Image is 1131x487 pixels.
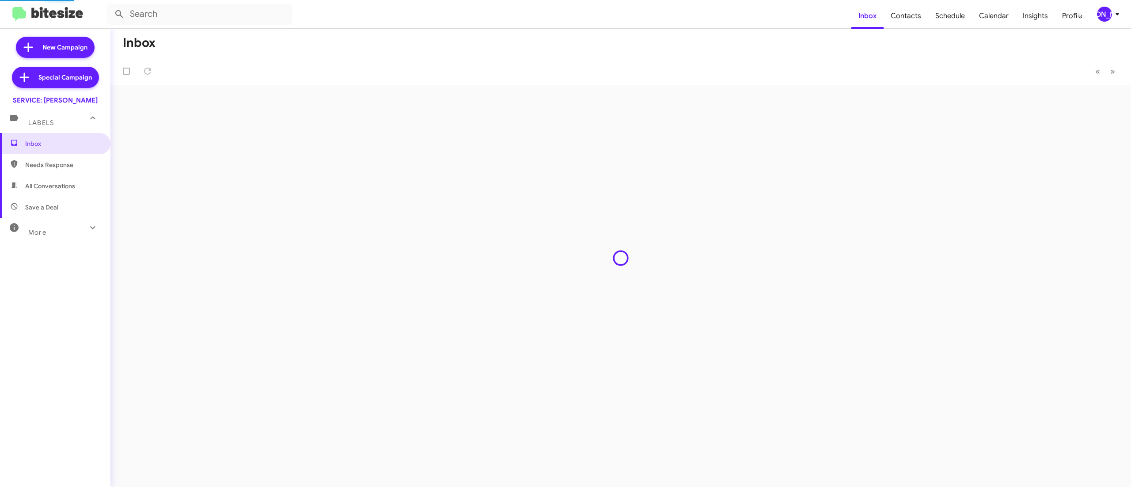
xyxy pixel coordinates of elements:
span: Special Campaign [38,73,92,82]
div: SERVICE: [PERSON_NAME] [13,96,98,105]
a: Inbox [851,3,884,29]
span: » [1110,66,1115,77]
h1: Inbox [123,36,156,50]
span: Needs Response [25,160,100,169]
button: Next [1105,62,1120,80]
button: [PERSON_NAME] [1089,7,1121,22]
button: Previous [1090,62,1105,80]
a: Special Campaign [12,67,99,88]
a: Contacts [884,3,928,29]
span: Inbox [25,139,100,148]
span: Save a Deal [25,203,58,212]
span: All Conversations [25,182,75,190]
a: Calendar [972,3,1016,29]
input: Search [107,4,292,25]
a: Profile [1055,3,1089,29]
div: [PERSON_NAME] [1097,7,1112,22]
span: More [28,228,46,236]
nav: Page navigation example [1090,62,1120,80]
a: Schedule [928,3,972,29]
a: New Campaign [16,37,95,58]
span: New Campaign [42,43,87,52]
span: « [1095,66,1100,77]
span: Labels [28,119,54,127]
a: Insights [1016,3,1055,29]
